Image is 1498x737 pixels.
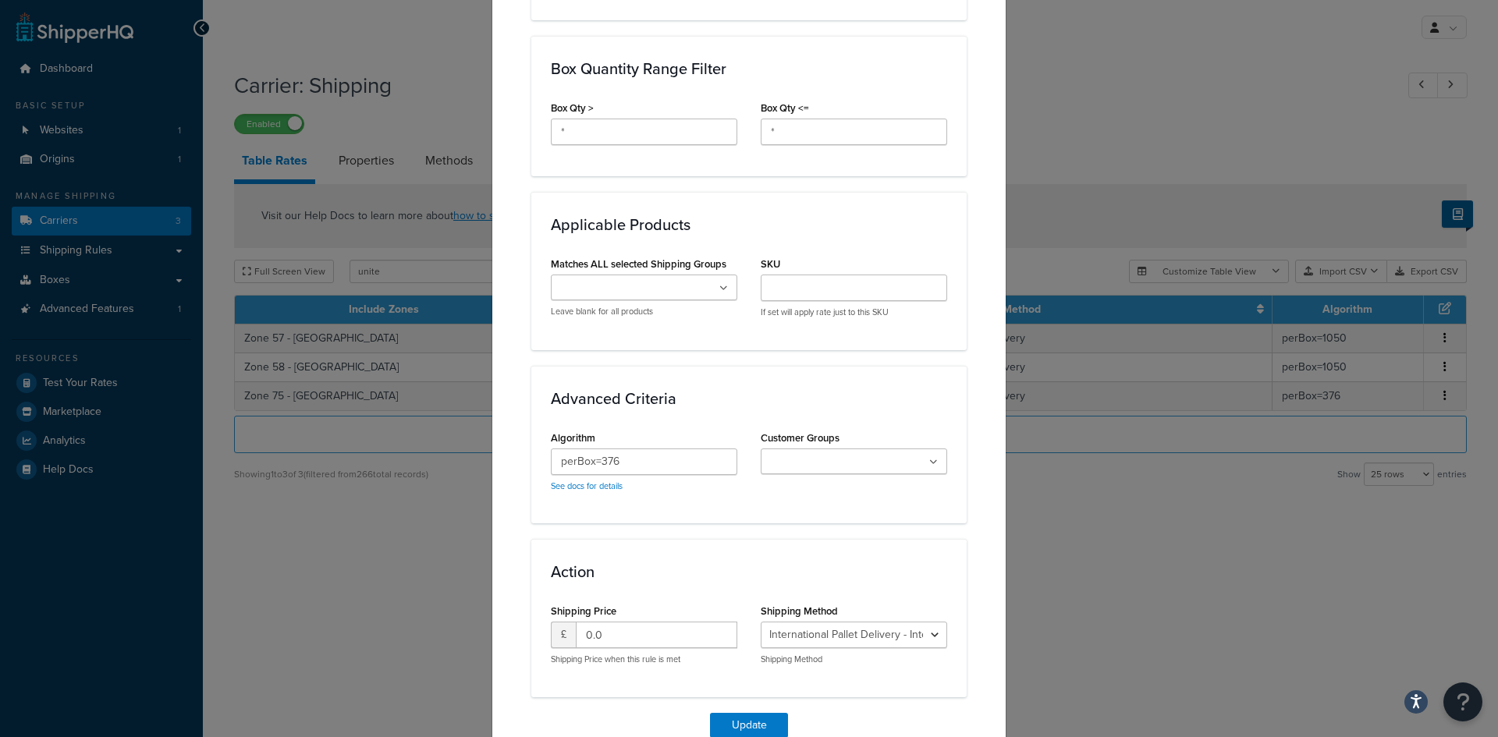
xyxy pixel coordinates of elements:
label: Algorithm [551,432,595,444]
label: Box Qty > [551,102,594,114]
a: See docs for details [551,480,623,492]
label: Box Qty <= [761,102,809,114]
p: Shipping Price when this rule is met [551,654,737,665]
h3: Advanced Criteria [551,390,947,407]
label: SKU [761,258,780,270]
h3: Applicable Products [551,216,947,233]
label: Shipping Price [551,605,616,617]
p: Shipping Method [761,654,947,665]
label: Shipping Method [761,605,838,617]
p: If set will apply rate just to this SKU [761,306,947,318]
label: Customer Groups [761,432,840,444]
p: Leave blank for all products [551,306,737,317]
h3: Action [551,563,947,580]
h3: Box Quantity Range Filter [551,60,947,77]
label: Matches ALL selected Shipping Groups [551,258,726,270]
span: £ [551,622,576,648]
